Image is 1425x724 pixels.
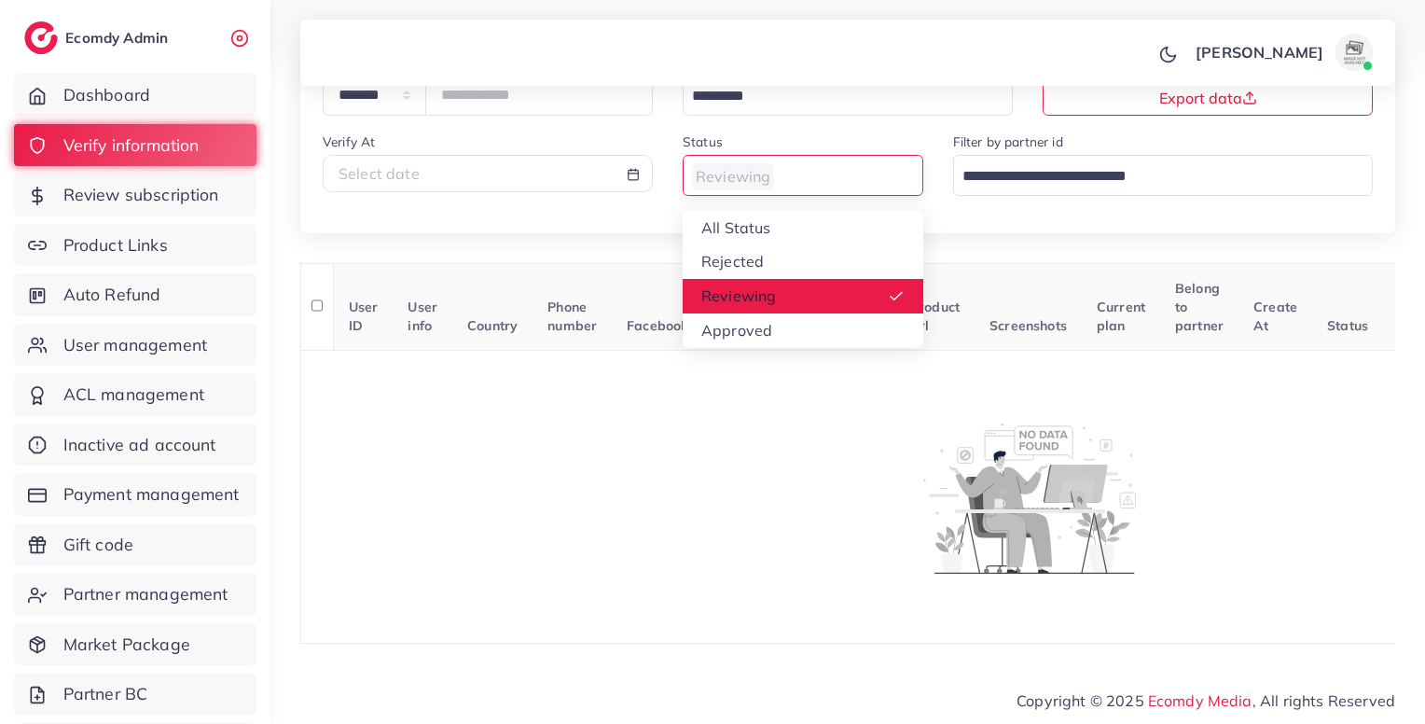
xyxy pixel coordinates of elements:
[14,174,256,216] a: Review subscription
[63,333,207,357] span: User management
[14,473,256,516] a: Payment management
[683,132,723,151] label: Status
[14,373,256,416] a: ACL management
[63,283,161,307] span: Auto Refund
[14,74,256,117] a: Dashboard
[1175,280,1224,335] span: Belong to partner
[408,299,437,334] span: User info
[24,21,173,54] a: logoEcomdy Admin
[467,317,518,334] span: Country
[1185,34,1380,71] a: [PERSON_NAME]avatar
[953,155,1374,195] div: Search for option
[63,582,228,606] span: Partner management
[65,29,173,47] h2: Ecomdy Admin
[63,682,148,706] span: Partner BC
[63,482,240,507] span: Payment management
[24,21,58,54] img: logo
[683,155,923,195] div: Search for option
[14,124,256,167] a: Verify information
[1327,317,1368,334] span: Status
[910,299,960,334] span: Product Url
[63,133,200,158] span: Verify information
[1043,78,1373,116] button: Export data
[349,299,379,334] span: User ID
[1196,41,1323,63] p: [PERSON_NAME]
[63,233,168,258] span: Product Links
[63,183,219,207] span: Review subscription
[1159,89,1257,107] span: Export data
[63,433,216,457] span: Inactive ad account
[547,299,597,334] span: Phone number
[1097,299,1145,334] span: Current plan
[1017,689,1395,712] span: Copyright © 2025
[14,523,256,566] a: Gift code
[956,162,1349,191] input: Search for option
[14,623,256,666] a: Market Package
[14,324,256,367] a: User management
[1252,689,1395,712] span: , All rights Reserved
[63,83,150,107] span: Dashboard
[819,317,880,334] span: Telegram
[1253,299,1297,334] span: Create At
[63,633,190,657] span: Market Package
[685,162,899,191] input: Search for option
[1148,691,1252,710] a: Ecomdy Media
[14,273,256,316] a: Auto Refund
[63,533,133,557] span: Gift code
[339,164,420,183] span: Select date
[323,132,375,151] label: Verify At
[63,383,204,407] span: ACL management
[14,673,256,716] a: Partner BC
[923,421,1136,574] img: No account
[989,317,1067,334] span: Screenshots
[685,82,989,111] input: Search for option
[14,573,256,616] a: Partner management
[1335,34,1373,71] img: avatar
[953,132,1063,151] label: Filter by partner id
[718,317,788,334] span: WhatsApp
[627,317,688,334] span: Facebook
[14,424,256,466] a: Inactive ad account
[14,224,256,267] a: Product Links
